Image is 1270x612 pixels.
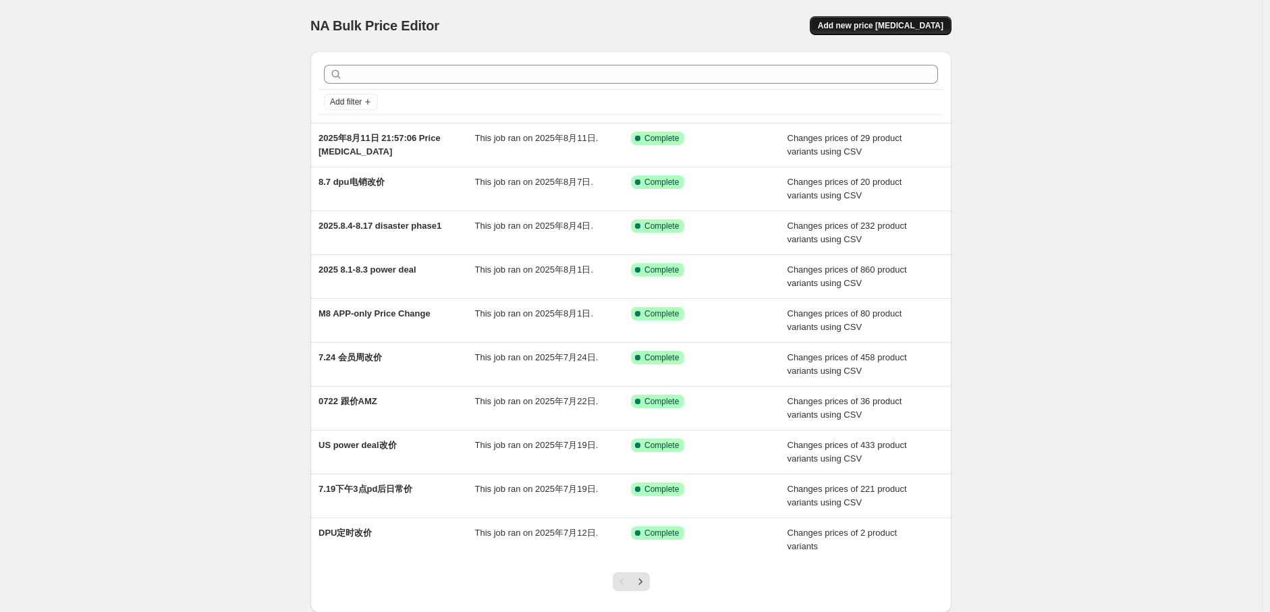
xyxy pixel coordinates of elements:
[319,133,441,157] span: 2025年8月11日 21:57:06 Price [MEDICAL_DATA]
[330,96,362,107] span: Add filter
[810,16,951,35] button: Add new price [MEDICAL_DATA]
[644,265,679,275] span: Complete
[788,177,902,200] span: Changes prices of 20 product variants using CSV
[788,221,907,244] span: Changes prices of 232 product variants using CSV
[788,352,907,376] span: Changes prices of 458 product variants using CSV
[319,177,385,187] span: 8.7 dpu电销改价
[631,572,650,591] button: Next
[319,528,372,538] span: DPU定时改价
[644,221,679,231] span: Complete
[818,20,943,31] span: Add new price [MEDICAL_DATA]
[644,308,679,319] span: Complete
[475,440,599,450] span: This job ran on 2025年7月19日.
[475,221,594,231] span: This job ran on 2025年8月4日.
[788,484,907,507] span: Changes prices of 221 product variants using CSV
[319,221,441,231] span: 2025.8.4-8.17 disaster phase1
[644,177,679,188] span: Complete
[644,528,679,538] span: Complete
[319,352,382,362] span: 7.24 会员周改价
[788,396,902,420] span: Changes prices of 36 product variants using CSV
[319,396,377,406] span: 0722 跟价AMZ
[475,352,599,362] span: This job ran on 2025年7月24日.
[475,308,594,318] span: This job ran on 2025年8月1日.
[644,440,679,451] span: Complete
[788,133,902,157] span: Changes prices of 29 product variants using CSV
[788,440,907,464] span: Changes prices of 433 product variants using CSV
[324,94,378,110] button: Add filter
[613,572,650,591] nav: Pagination
[644,484,679,495] span: Complete
[319,265,416,275] span: 2025 8.1-8.3 power deal
[788,308,902,332] span: Changes prices of 80 product variants using CSV
[475,528,599,538] span: This job ran on 2025年7月12日.
[319,440,397,450] span: US power deal改价
[319,484,412,494] span: 7.19下午3点pd后日常价
[310,18,439,33] span: NA Bulk Price Editor
[644,133,679,144] span: Complete
[475,396,599,406] span: This job ran on 2025年7月22日.
[788,265,907,288] span: Changes prices of 860 product variants using CSV
[788,528,898,551] span: Changes prices of 2 product variants
[319,308,431,318] span: M8 APP-only Price Change
[475,133,599,143] span: This job ran on 2025年8月11日.
[644,396,679,407] span: Complete
[475,265,594,275] span: This job ran on 2025年8月1日.
[475,177,594,187] span: This job ran on 2025年8月7日.
[644,352,679,363] span: Complete
[475,484,599,494] span: This job ran on 2025年7月19日.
